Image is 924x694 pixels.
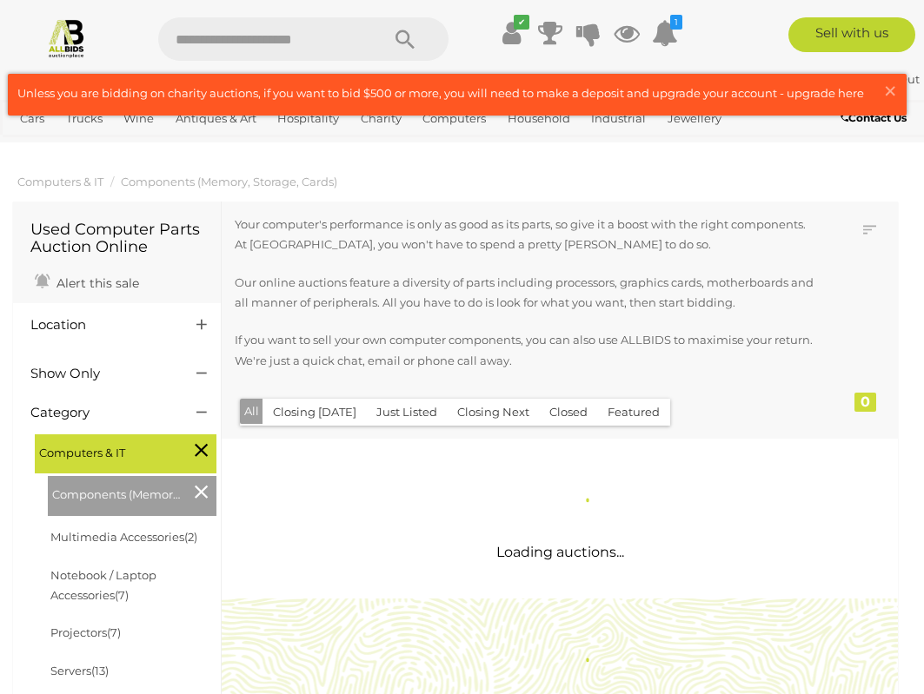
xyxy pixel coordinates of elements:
span: (7) [115,588,129,602]
a: Multimedia Accessories(2) [50,530,197,544]
img: Allbids.com.au [46,17,87,58]
i: ✔ [514,15,529,30]
button: Closing [DATE] [263,399,367,426]
a: Cars [13,104,51,133]
p: Our online auctions feature a diversity of parts including processors, graphics cards, motherboar... [235,273,818,314]
span: Loading auctions... [496,544,624,560]
h4: Category [30,406,170,420]
button: Closing Next [447,399,540,426]
strong: Syedhashme [774,72,861,86]
a: Sell with us [788,17,915,52]
span: | [863,72,867,86]
a: Antiques & Art [169,104,263,133]
a: 1 [652,17,678,49]
a: Wine [116,104,161,133]
a: Projectors(7) [50,625,121,639]
a: Industrial [584,104,653,133]
div: 0 [854,393,876,412]
a: Trucks [59,104,110,133]
a: Charity [354,104,409,133]
span: Components (Memory, Storage, Cards) [52,480,183,505]
a: Hospitality [270,104,346,133]
span: (7) [107,625,121,639]
span: Computers & IT [39,439,170,463]
a: Office [13,133,60,162]
a: Components (Memory, Storage, Cards) [121,175,337,188]
a: Computers [415,104,493,133]
button: Closed [539,399,598,426]
a: Contact Us [841,109,911,128]
p: If you want to sell your own computer components, you can also use ALLBIDS to maximise your retur... [235,330,818,371]
a: Alert this sale [30,268,143,294]
a: Syedhashme [774,72,863,86]
a: Servers(13) [50,664,109,677]
button: Featured [597,399,670,426]
h1: Used Computer Parts Auction Online [30,221,203,256]
span: (13) [91,664,109,677]
h4: Location [30,318,170,333]
button: Search [362,17,449,61]
a: Household [501,104,577,133]
a: Jewellery [661,104,728,133]
i: 1 [670,15,682,30]
span: × [882,74,898,108]
a: Sports [68,133,117,162]
button: All [240,399,263,424]
b: Contact Us [841,111,907,124]
span: Alert this sale [52,275,139,291]
a: Sign Out [869,72,920,86]
a: [GEOGRAPHIC_DATA] [124,133,262,162]
button: Just Listed [366,399,448,426]
h4: Show Only [30,367,170,381]
span: (2) [184,530,197,544]
a: Notebook / Laptop Accessories(7) [50,568,156,602]
a: Computers & IT [17,175,103,188]
p: Your computer's performance is only as good as its parts, so give it a boost with the right compo... [235,215,818,255]
a: ✔ [499,17,525,49]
